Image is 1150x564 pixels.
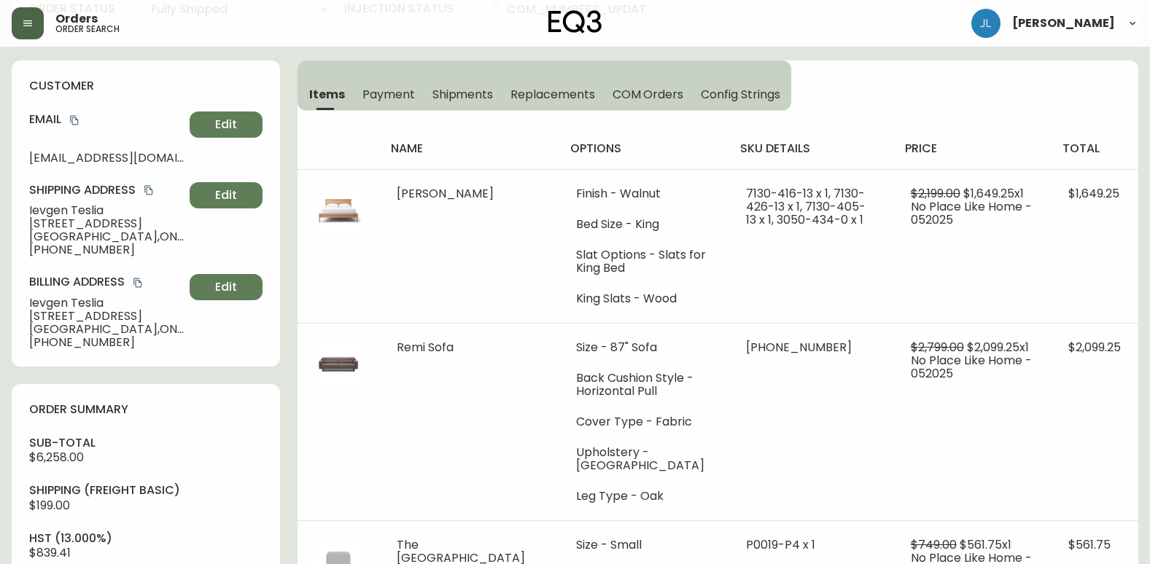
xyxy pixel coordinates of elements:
[613,87,684,102] span: COM Orders
[215,187,237,203] span: Edit
[701,87,780,102] span: Config Strings
[29,530,263,547] h4: hst (13.000%)
[29,402,263,418] h4: order summary
[746,536,815,553] span: P0019-P4 x 1
[55,25,120,34] h5: order search
[911,536,957,553] span: $749.00
[29,204,184,217] span: Ievgen Teslia
[576,292,712,305] li: King Slats - Wood
[315,187,362,234] img: b3e3568a-d0b5-44b0-922d-0d18e7b0c67e.jpg
[576,446,712,472] li: Upholstery - [GEOGRAPHIC_DATA]
[911,352,1032,382] span: No Place Like Home - 052025
[1068,536,1111,553] span: $561.75
[1012,17,1115,29] span: [PERSON_NAME]
[29,482,263,498] h4: Shipping ( Freight Basic )
[29,78,263,94] h4: customer
[309,87,345,102] span: Items
[548,10,602,34] img: logo
[67,113,82,128] button: copy
[141,183,156,197] button: copy
[1062,141,1127,157] h4: total
[1068,339,1121,356] span: $2,099.25
[190,274,263,300] button: Edit
[362,87,415,102] span: Payment
[971,9,1001,38] img: 1c9c23e2a847dab86f8017579b61559c
[576,218,712,231] li: Bed Size - King
[576,538,712,552] li: Size - Small
[1068,185,1119,202] span: $1,649.25
[29,297,184,310] span: Ievgen Teslia
[29,217,184,230] span: [STREET_ADDRESS]
[29,435,263,451] h4: sub-total
[963,185,1024,202] span: $1,649.25 x 1
[576,248,712,275] li: Slat Options - Slats for King Bed
[960,536,1011,553] span: $561.75 x 1
[29,230,184,243] span: [GEOGRAPHIC_DATA] , ON , N1S 4H2 , CA
[905,141,1039,157] h4: price
[510,87,594,102] span: Replacements
[315,341,362,388] img: 0afbda8e-27fc-4f0e-aaba-d59d230c2a83.jpg
[576,341,712,354] li: Size - 87" Sofa
[215,117,237,133] span: Edit
[29,544,71,561] span: $839.41
[29,243,184,256] span: [PHONE_NUMBER]
[215,279,237,295] span: Edit
[911,198,1032,228] span: No Place Like Home - 052025
[967,339,1029,356] span: $2,099.25 x 1
[29,152,184,165] span: [EMAIL_ADDRESS][DOMAIN_NAME]
[397,339,454,356] span: Remi Sofa
[740,141,881,157] h4: sku details
[911,185,960,202] span: $2,199.00
[29,310,184,323] span: [STREET_ADDRESS]
[29,497,70,514] span: $199.00
[55,13,98,25] span: Orders
[570,141,718,157] h4: options
[29,323,184,336] span: [GEOGRAPHIC_DATA] , ON , N1S 4H2 , CA
[131,275,145,290] button: copy
[576,372,712,398] li: Back Cushion Style - Horizontal Pull
[746,339,852,356] span: [PHONE_NUMBER]
[911,339,964,356] span: $2,799.00
[29,274,184,290] h4: Billing Address
[29,449,84,466] span: $6,258.00
[432,87,494,102] span: Shipments
[397,185,494,202] span: [PERSON_NAME]
[576,415,712,428] li: Cover Type - Fabric
[576,490,712,503] li: Leg Type - Oak
[29,336,184,349] span: [PHONE_NUMBER]
[576,187,712,200] li: Finish - Walnut
[746,185,866,228] span: 7130-416-13 x 1, 7130-426-13 x 1, 7130-405-13 x 1, 3050-434-0 x 1
[29,111,184,128] h4: Email
[29,182,184,198] h4: Shipping Address
[391,141,546,157] h4: name
[190,182,263,208] button: Edit
[190,111,263,138] button: Edit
